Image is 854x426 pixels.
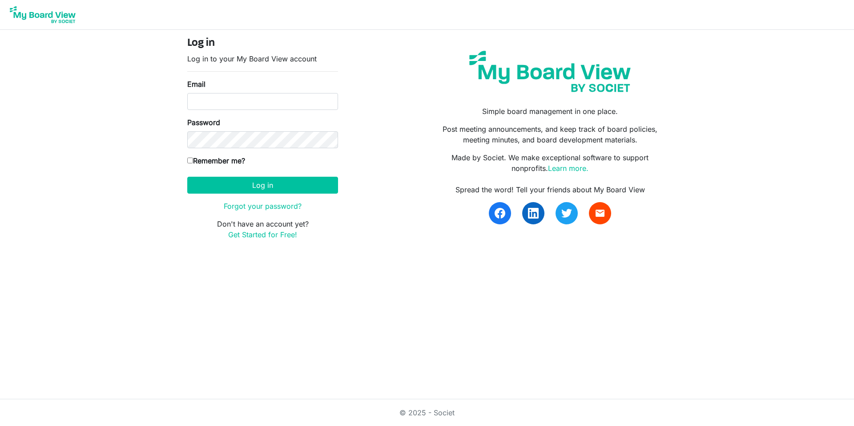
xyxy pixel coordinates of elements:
a: Forgot your password? [224,202,302,211]
label: Remember me? [187,155,245,166]
img: facebook.svg [495,208,505,219]
p: Made by Societ. We make exceptional software to support nonprofits. [434,152,667,174]
a: email [589,202,611,224]
input: Remember me? [187,158,193,163]
p: Don't have an account yet? [187,219,338,240]
img: My Board View Logo [7,4,78,26]
h4: Log in [187,37,338,50]
span: email [595,208,605,219]
label: Email [187,79,205,89]
button: Log in [187,177,338,194]
p: Simple board management in one place. [434,106,667,117]
a: Learn more. [548,164,588,173]
div: Spread the word! Tell your friends about My Board View [434,184,667,195]
p: Log in to your My Board View account [187,53,338,64]
img: linkedin.svg [528,208,539,219]
img: my-board-view-societ.svg [463,44,637,99]
label: Password [187,117,220,128]
a: Get Started for Free! [228,230,297,239]
img: twitter.svg [561,208,572,219]
a: © 2025 - Societ [399,408,455,417]
p: Post meeting announcements, and keep track of board policies, meeting minutes, and board developm... [434,124,667,145]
